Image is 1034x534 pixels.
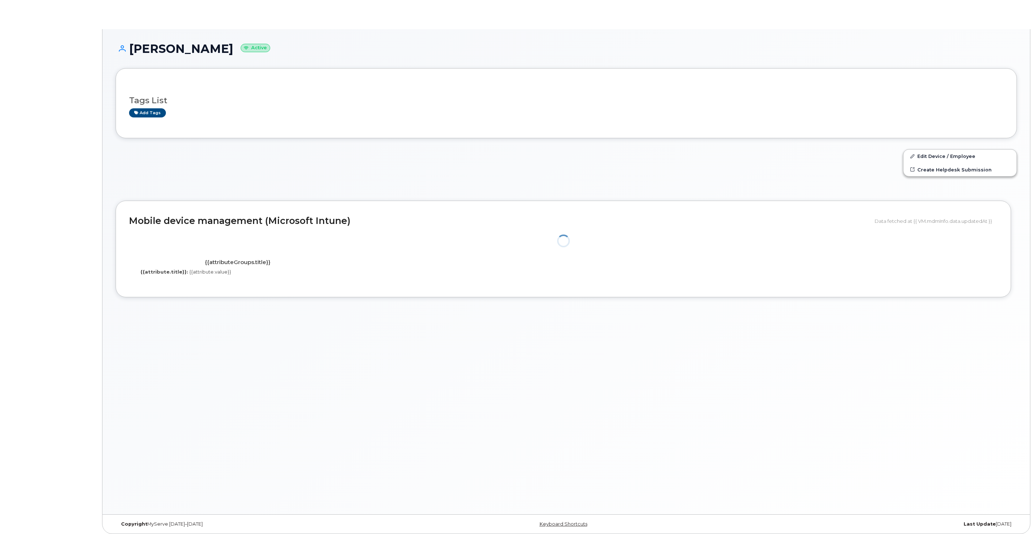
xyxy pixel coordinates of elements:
[135,259,341,266] h4: {{attributeGroups.title}}
[875,214,998,228] div: Data fetched at {{ VM.mdmInfo.data.updatedAt }}
[129,96,1003,105] h3: Tags List
[140,268,188,275] label: {{attribute.title}}:
[129,216,869,226] h2: Mobile device management (Microsoft Intune)
[716,521,1017,527] div: [DATE]
[121,521,147,527] strong: Copyright
[540,521,587,527] a: Keyboard Shortcuts
[129,108,166,117] a: Add tags
[964,521,996,527] strong: Last Update
[241,44,270,52] small: Active
[903,150,1016,163] a: Edit Device / Employee
[116,42,1017,55] h1: [PERSON_NAME]
[903,163,1016,176] a: Create Helpdesk Submission
[189,269,231,275] span: {{attribute.value}}
[116,521,416,527] div: MyServe [DATE]–[DATE]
